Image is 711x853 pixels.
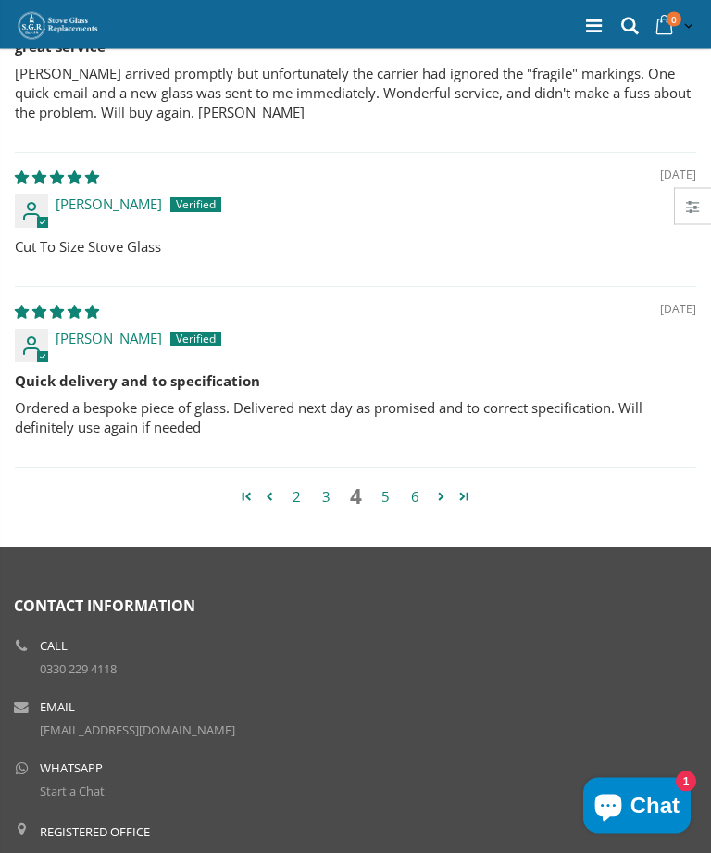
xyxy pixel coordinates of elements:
a: Page 6 [400,487,430,508]
a: Menu [586,13,602,38]
a: Page 3 [311,487,341,508]
p: Cut To Size Stove Glass [15,238,696,257]
span: [DATE] [660,169,696,184]
p: [PERSON_NAME] arrived promptly but unfortunately the carrier had ignored the "fragile" markings. ... [15,65,696,123]
p: Ordered a bespoke piece of glass. Delivered next day as promised and to correct specification. Wi... [15,399,696,438]
img: Stove Glass Replacement [17,11,100,41]
a: 0 [650,8,697,44]
b: WhatsApp [40,763,103,775]
a: 0330 229 4118 [40,661,117,678]
a: Page 3 [258,486,281,508]
b: Email [40,702,75,714]
span: [DATE] [660,303,696,319]
a: Page 2 [281,487,311,508]
span: 5 star review [15,169,99,187]
b: Call [40,641,68,653]
span: 0 [667,12,681,27]
span: Contact Information [14,596,195,617]
a: Page 5 [370,487,400,508]
a: Start a Chat [40,784,105,800]
b: Registered Office [40,824,150,841]
a: Page 5 [430,486,453,508]
a: Page 1 [235,486,258,508]
span: [PERSON_NAME] [56,330,162,348]
inbox-online-store-chat: Shopify online store chat [578,778,696,838]
a: [EMAIL_ADDRESS][DOMAIN_NAME] [40,722,235,739]
b: Quick delivery and to specification [15,372,696,392]
span: 5 star review [15,303,99,321]
a: Page 59 [453,486,476,508]
span: [PERSON_NAME] [56,195,162,214]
